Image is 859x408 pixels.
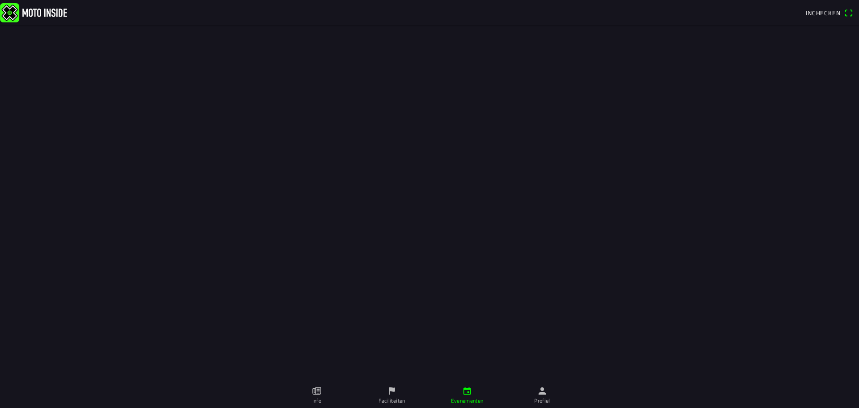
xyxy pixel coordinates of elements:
[801,5,857,20] a: Incheckenqr scanner
[534,397,550,405] ion-label: Profiel
[312,386,322,396] ion-icon: paper
[451,397,484,405] ion-label: Evenementen
[378,397,405,405] ion-label: Faciliteiten
[462,386,472,396] ion-icon: calendar
[387,386,397,396] ion-icon: flag
[312,397,321,405] ion-label: Info
[537,386,547,396] ion-icon: person
[806,8,841,17] span: Inchecken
